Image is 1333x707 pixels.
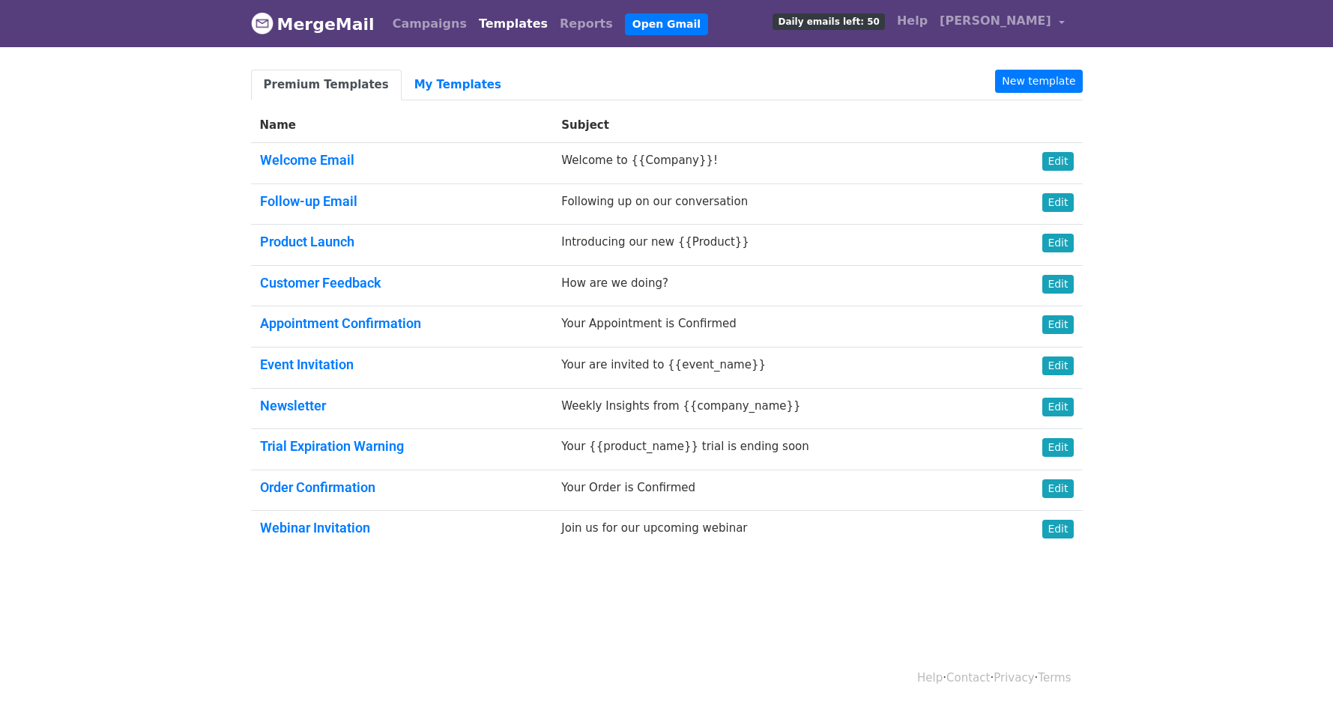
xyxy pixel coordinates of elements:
a: Campaigns [387,9,473,39]
a: Help [891,6,934,36]
a: MergeMail [251,8,375,40]
td: Your {{product_name}} trial is ending soon [552,429,1000,470]
a: Edit [1042,438,1073,457]
td: Your Appointment is Confirmed [552,306,1000,348]
td: Introducing our new {{Product}} [552,225,1000,266]
a: Follow-up Email [260,193,357,209]
a: Trial Expiration Warning [260,438,404,454]
td: Welcome to {{Company}}! [552,143,1000,184]
a: Templates [473,9,554,39]
a: [PERSON_NAME] [934,6,1070,41]
a: Reports [554,9,619,39]
span: Daily emails left: 50 [773,13,884,30]
a: Customer Feedback [260,275,381,291]
th: Subject [552,108,1000,143]
a: Privacy [994,671,1034,685]
a: Order Confirmation [260,479,375,495]
a: Edit [1042,152,1073,171]
a: New template [995,70,1082,93]
a: Appointment Confirmation [260,315,421,331]
td: Your are invited to {{event_name}} [552,347,1000,388]
a: Open Gmail [625,13,708,35]
a: Edit [1042,275,1073,294]
a: Help [917,671,943,685]
a: Welcome Email [260,152,354,168]
td: How are we doing? [552,265,1000,306]
a: Product Launch [260,234,354,249]
a: My Templates [402,70,514,100]
a: Edit [1042,398,1073,416]
a: Edit [1042,520,1073,538]
a: Premium Templates [251,70,402,100]
td: Following up on our conversation [552,183,1000,225]
a: Edit [1042,315,1073,334]
a: Edit [1042,356,1073,375]
td: Join us for our upcoming webinar [552,511,1000,551]
a: Event Invitation [260,356,354,372]
a: Newsletter [260,398,326,413]
img: MergeMail logo [251,12,273,34]
td: Your Order is Confirmed [552,470,1000,511]
span: [PERSON_NAME] [940,12,1051,30]
a: Daily emails left: 50 [767,6,890,36]
a: Edit [1042,193,1073,212]
th: Name [251,108,553,143]
td: Weekly Insights from {{company_name}} [552,388,1000,429]
a: Contact [946,671,990,685]
a: Terms [1038,671,1071,685]
a: Edit [1042,479,1073,498]
a: Webinar Invitation [260,520,370,535]
a: Edit [1042,234,1073,252]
